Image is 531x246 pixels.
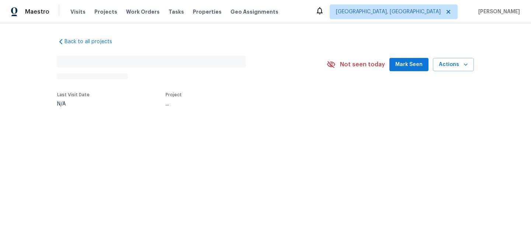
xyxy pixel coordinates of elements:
span: [GEOGRAPHIC_DATA], [GEOGRAPHIC_DATA] [336,8,441,15]
span: Not seen today [340,61,385,68]
span: Projects [94,8,117,15]
span: Project [166,93,182,97]
button: Mark Seen [389,58,428,72]
a: Back to all projects [57,38,128,45]
span: Maestro [25,8,49,15]
span: Tasks [169,9,184,14]
span: Work Orders [126,8,160,15]
span: [PERSON_NAME] [475,8,520,15]
span: Last Visit Date [57,93,90,97]
span: Actions [439,60,468,69]
span: Properties [193,8,222,15]
span: Geo Assignments [230,8,278,15]
span: Visits [70,8,86,15]
span: Mark Seen [395,60,423,69]
div: ... [166,101,307,107]
button: Actions [433,58,474,72]
div: N/A [57,101,90,107]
